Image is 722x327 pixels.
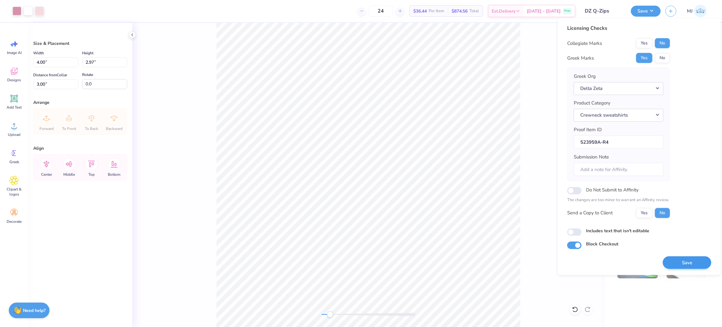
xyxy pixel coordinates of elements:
span: Top [88,172,95,177]
span: Est. Delivery [492,8,515,14]
button: Yes [636,53,652,63]
span: $874.56 [452,8,468,14]
span: Clipart & logos [4,187,24,197]
span: $36.44 [413,8,427,14]
img: Mark Joshua Mullasgo [694,5,707,17]
span: Middle [63,172,75,177]
span: Bottom [108,172,120,177]
label: Height [82,49,93,57]
p: The changes are too minor to warrant an Affinity review. [567,197,670,203]
div: Licensing Checks [567,24,670,32]
span: Upload [8,132,20,137]
input: Add a note for Affinity [574,163,663,176]
button: Delta Zeta [574,82,663,95]
button: Crewneck sweatshirts [574,109,663,121]
label: Rotate [82,71,93,78]
button: Yes [636,38,652,48]
button: Save [631,6,661,17]
div: Align [33,145,127,152]
strong: Need help? [23,308,45,314]
label: Width [33,49,44,57]
button: Yes [636,208,652,218]
span: Greek [9,159,19,164]
div: Accessibility label [327,311,333,318]
span: Image AI [7,50,22,55]
div: Size & Placement [33,40,127,47]
span: Add Text [7,105,22,110]
div: Arrange [33,99,127,106]
button: Save [663,256,711,269]
label: Proof Item ID [574,126,602,133]
a: MJ [684,5,709,17]
span: Total [469,8,479,14]
span: Center [41,172,52,177]
input: – – [369,5,393,17]
div: Greek Marks [567,54,594,62]
input: Untitled Design [580,5,626,17]
span: Free [564,9,570,13]
label: Submission Note [574,153,609,161]
label: Distance from Collar [33,71,67,79]
button: No [655,53,670,63]
span: [DATE] - [DATE] [527,8,561,14]
span: MJ [687,8,693,15]
button: No [655,38,670,48]
label: Includes text that isn't editable [586,227,649,234]
span: Per Item [429,8,444,14]
div: Send a Copy to Client [567,209,613,217]
div: Collegiate Marks [567,40,602,47]
button: No [655,208,670,218]
label: Greek Org [574,73,596,80]
span: Decorate [7,219,22,224]
span: Designs [7,78,21,83]
label: Product Category [574,99,610,107]
label: Block Checkout [586,240,618,247]
label: Do Not Submit to Affinity [586,186,639,194]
